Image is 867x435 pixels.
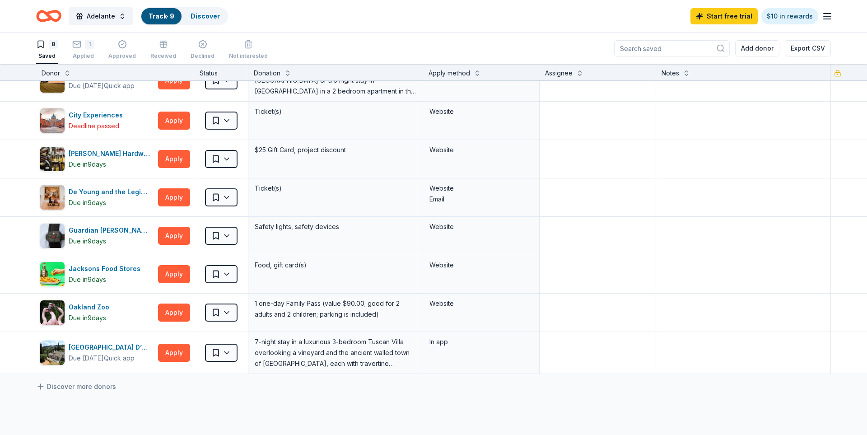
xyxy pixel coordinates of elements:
[254,259,417,271] div: Food, gift card(s)
[254,297,417,321] div: 1 one-day Family Pass (value $90.00; good for 2 adults and 2 children; parking is included)
[40,146,154,172] button: Image for Cole Hardware[PERSON_NAME] HardwareDue in9days
[42,68,60,79] div: Donor
[69,353,104,364] div: Due [DATE]
[108,52,136,60] div: Approved
[69,263,144,274] div: Jacksons Food Stores
[662,68,679,79] div: Notes
[429,194,533,205] div: Email
[69,187,154,197] div: De Young and the Legion of Honors
[429,183,533,194] div: Website
[194,64,248,80] div: Status
[49,40,58,49] div: 8
[229,36,268,64] button: Not interested
[40,262,154,287] button: Image for Jacksons Food StoresJacksons Food StoresDue in9days
[429,260,533,271] div: Website
[735,40,779,56] button: Add donor
[72,52,94,60] div: Applied
[158,227,190,245] button: Apply
[108,36,136,64] button: Approved
[785,40,831,56] button: Export CSV
[40,147,65,171] img: Image for Cole Hardware
[191,36,214,64] button: Declined
[36,52,58,60] div: Saved
[429,337,533,347] div: In app
[149,12,174,20] a: Track· 9
[69,197,106,208] div: Due in 9 days
[254,336,417,370] div: 7-night stay in a luxurious 3-bedroom Tuscan Villa overlooking a vineyard and the ancient walled ...
[69,225,154,236] div: Guardian [PERSON_NAME]
[429,145,533,155] div: Website
[69,342,154,353] div: [GEOGRAPHIC_DATA] D’Oro
[191,52,214,60] div: Declined
[158,265,190,283] button: Apply
[429,221,533,232] div: Website
[40,262,65,286] img: Image for Jacksons Food Stores
[69,7,133,25] button: Adelante
[40,340,154,365] button: Image for Villa Sogni D’Oro[GEOGRAPHIC_DATA] D’OroDue [DATE]Quick app
[254,144,417,156] div: $25 Gift Card, project discount
[158,304,190,322] button: Apply
[36,36,58,64] button: 8Saved
[158,150,190,168] button: Apply
[429,68,470,79] div: Apply method
[40,300,154,325] button: Image for Oakland ZooOakland ZooDue in9days
[150,52,176,60] div: Received
[87,11,115,22] span: Adelante
[69,80,104,91] div: Due [DATE]
[761,8,818,24] a: $10 in rewards
[229,52,268,60] div: Not interested
[69,274,106,285] div: Due in 9 days
[40,341,65,365] img: Image for Villa Sogni D’Oro
[545,68,573,79] div: Assignee
[40,185,154,210] button: Image for De Young and the Legion of HonorsDe Young and the Legion of HonorsDue in9days
[40,300,65,325] img: Image for Oakland Zoo
[254,220,417,233] div: Safety lights, safety devices
[36,5,61,27] a: Home
[254,105,417,118] div: Ticket(s)
[158,188,190,206] button: Apply
[69,159,106,170] div: Due in 9 days
[429,298,533,309] div: Website
[158,344,190,362] button: Apply
[614,40,730,56] input: Search saved
[104,81,135,90] div: Quick app
[40,224,65,248] img: Image for Guardian Angel Device
[69,110,126,121] div: City Experiences
[40,108,65,133] img: Image for City Experiences
[40,108,154,133] button: Image for City ExperiencesCity ExperiencesDeadline passed
[254,182,417,195] div: Ticket(s)
[429,106,533,117] div: Website
[69,302,113,313] div: Oakland Zoo
[40,223,154,248] button: Image for Guardian Angel DeviceGuardian [PERSON_NAME]Due in9days
[69,121,119,131] div: Deadline passed
[72,36,94,64] button: 1Applied
[140,7,228,25] button: Track· 9Discover
[150,36,176,64] button: Received
[85,40,94,49] div: 1
[40,185,65,210] img: Image for De Young and the Legion of Honors
[690,8,758,24] a: Start free trial
[69,236,106,247] div: Due in 9 days
[69,148,154,159] div: [PERSON_NAME] Hardware
[254,68,280,79] div: Donation
[69,313,106,323] div: Due in 9 days
[191,12,220,20] a: Discover
[36,381,116,392] a: Discover more donors
[104,354,135,363] div: Quick app
[158,112,190,130] button: Apply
